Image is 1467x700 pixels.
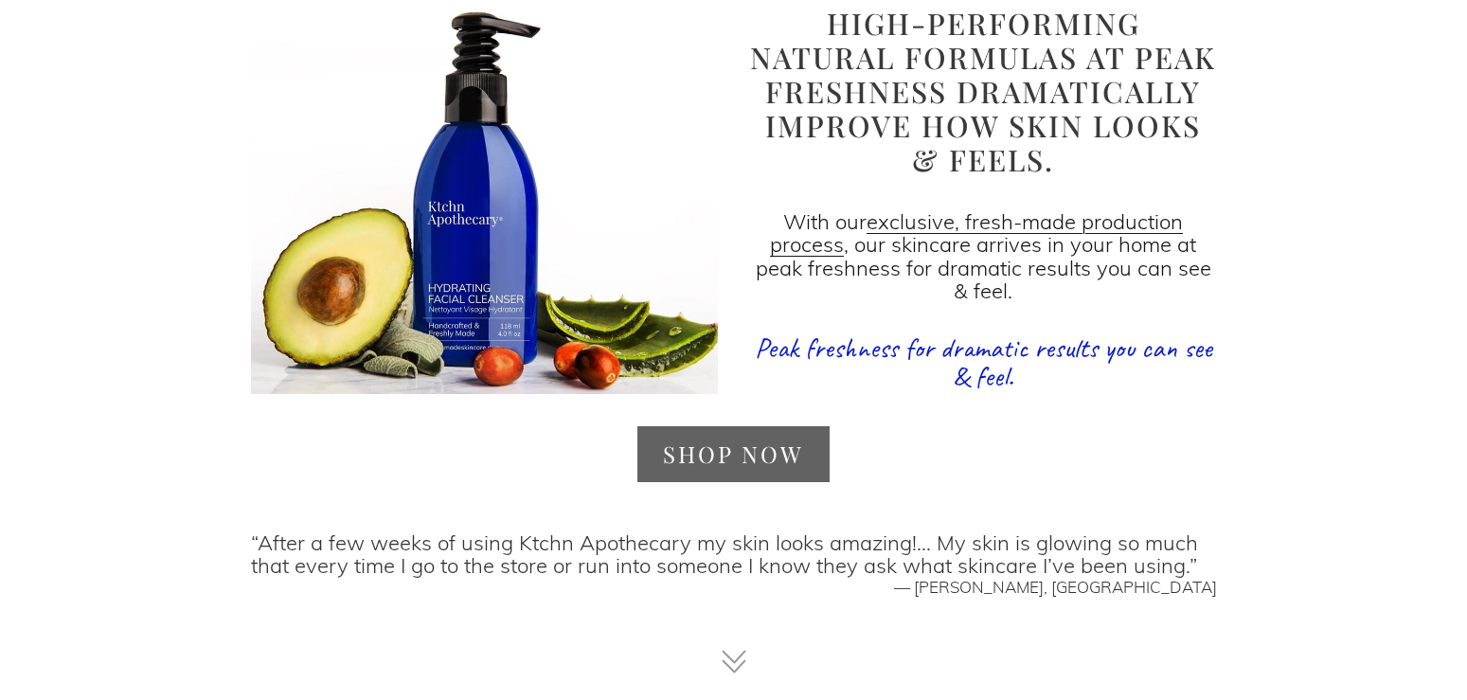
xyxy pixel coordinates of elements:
[251,528,258,556] span: “
[750,7,1217,177] h1: High-performing natural formulas at peak freshness dramatically improve how skin looks & feels.
[251,576,1217,597] figcaption: — [PERSON_NAME], [GEOGRAPHIC_DATA]
[770,206,1183,258] a: exclusive, fresh-made production process
[251,530,1217,577] blockquote: After a few weeks of using Ktchn Apothecary my skin looks amazing!... My skin is glowing so much ...
[750,209,1217,301] p: With our , our skincare arrives in your home at peak freshness for dramatic results you can see &...
[637,426,830,482] a: SHOP NOW
[1190,550,1197,579] span: ”
[750,333,1217,390] center: Peak freshness for dramatic results you can see & feel.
